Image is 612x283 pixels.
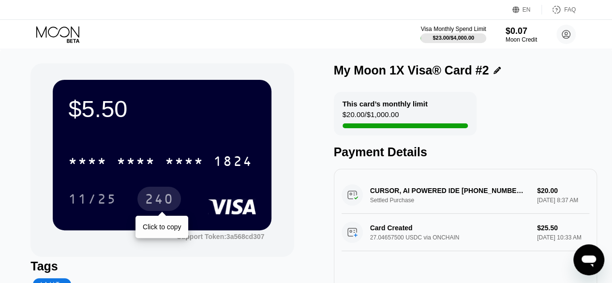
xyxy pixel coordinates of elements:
[30,259,294,273] div: Tags
[143,223,181,231] div: Click to copy
[145,193,174,208] div: 240
[334,145,597,159] div: Payment Details
[573,244,604,275] iframe: Button to launch messaging window
[68,193,117,208] div: 11/25
[213,155,252,170] div: 1824
[542,5,576,15] div: FAQ
[334,63,489,77] div: My Moon 1X Visa® Card #2
[506,36,537,43] div: Moon Credit
[420,26,486,32] div: Visa Monthly Spend Limit
[343,110,399,123] div: $20.00 / $1,000.00
[522,6,531,13] div: EN
[137,187,181,211] div: 240
[61,187,124,211] div: 11/25
[564,6,576,13] div: FAQ
[433,35,474,41] div: $23.00 / $4,000.00
[506,26,537,43] div: $0.07Moon Credit
[506,26,537,36] div: $0.07
[343,100,428,108] div: This card’s monthly limit
[68,95,256,122] div: $5.50
[420,26,486,43] div: Visa Monthly Spend Limit$23.00/$4,000.00
[177,233,264,240] div: Support Token: 3a568cd307
[177,233,264,240] div: Support Token:3a568cd307
[512,5,542,15] div: EN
